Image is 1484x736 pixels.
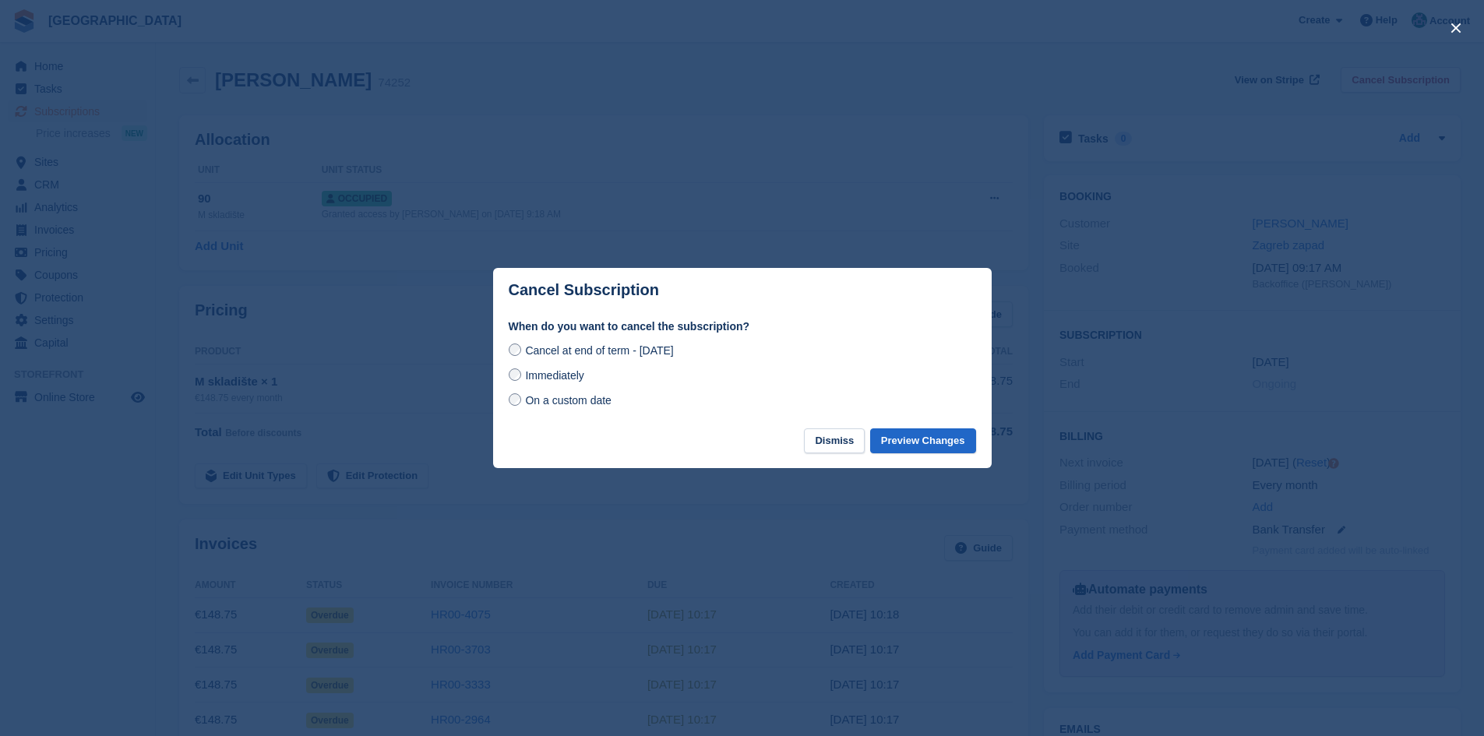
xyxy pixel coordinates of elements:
p: Cancel Subscription [509,281,659,299]
button: close [1443,16,1468,40]
input: Cancel at end of term - [DATE] [509,343,521,356]
button: Dismiss [804,428,865,454]
span: On a custom date [525,394,612,407]
button: Preview Changes [870,428,976,454]
span: Cancel at end of term - [DATE] [525,344,673,357]
label: When do you want to cancel the subscription? [509,319,976,335]
input: Immediately [509,368,521,381]
span: Immediately [525,369,583,382]
input: On a custom date [509,393,521,406]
